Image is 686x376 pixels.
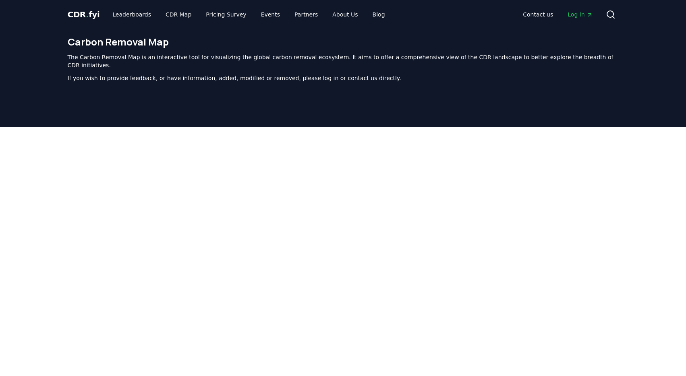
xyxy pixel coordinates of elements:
[68,10,100,19] span: CDR fyi
[106,7,158,22] a: Leaderboards
[516,7,560,22] a: Contact us
[516,7,599,22] nav: Main
[255,7,286,22] a: Events
[68,74,619,82] p: If you wish to provide feedback, or have information, added, modified or removed, please log in o...
[366,7,392,22] a: Blog
[561,7,599,22] a: Log in
[106,7,391,22] nav: Main
[288,7,324,22] a: Partners
[159,7,198,22] a: CDR Map
[568,10,593,19] span: Log in
[199,7,253,22] a: Pricing Survey
[68,35,619,48] h1: Carbon Removal Map
[326,7,364,22] a: About Us
[68,9,100,20] a: CDR.fyi
[86,10,89,19] span: .
[68,53,619,69] p: The Carbon Removal Map is an interactive tool for visualizing the global carbon removal ecosystem...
